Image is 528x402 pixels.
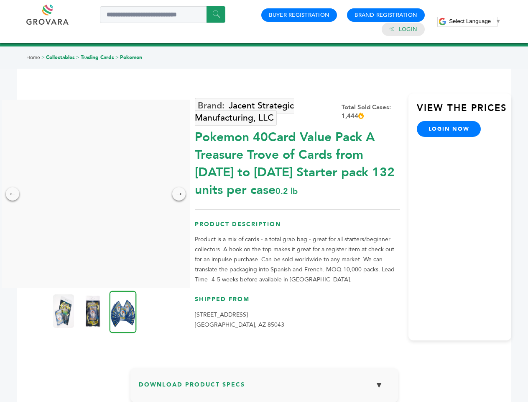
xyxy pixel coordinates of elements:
[26,54,40,61] a: Home
[449,18,491,24] span: Select Language
[6,187,19,201] div: ←
[172,187,186,201] div: →
[139,376,390,400] h3: Download Product Specs
[53,294,74,328] img: Pokemon 40-Card Value Pack – A Treasure Trove of Cards from 1996 to 2024 - Starter pack! 132 unit...
[81,54,114,61] a: Trading Cards
[399,26,417,33] a: Login
[369,376,390,394] button: ▼
[115,54,119,61] span: >
[195,310,400,330] p: [STREET_ADDRESS] [GEOGRAPHIC_DATA], AZ 85043
[100,6,225,23] input: Search a product or brand...
[76,54,79,61] span: >
[82,294,103,328] img: Pokemon 40-Card Value Pack – A Treasure Trove of Cards from 1996 to 2024 - Starter pack! 132 unit...
[275,186,298,197] span: 0.2 lb
[195,295,400,310] h3: Shipped From
[46,54,75,61] a: Collectables
[269,11,329,19] a: Buyer Registration
[195,234,400,285] p: Product is a mix of cards - a total grab bag - great for all starters/beginner collectors. A hook...
[493,18,493,24] span: ​
[449,18,501,24] a: Select Language​
[417,121,481,137] a: login now
[120,54,142,61] a: Pokemon
[195,220,400,235] h3: Product Description
[342,103,400,121] div: Total Sold Cases: 1,444
[495,18,501,24] span: ▼
[195,98,294,126] a: Jacent Strategic Manufacturing, LLC
[195,124,400,199] div: Pokemon 40Card Value Pack A Treasure Trove of Cards from [DATE] to [DATE] Starter pack 132 units ...
[417,102,511,121] h3: View the Prices
[110,291,137,333] img: Pokemon 40-Card Value Pack – A Treasure Trove of Cards from 1996 to 2024 - Starter pack! 132 unit...
[41,54,45,61] span: >
[355,11,417,19] a: Brand Registration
